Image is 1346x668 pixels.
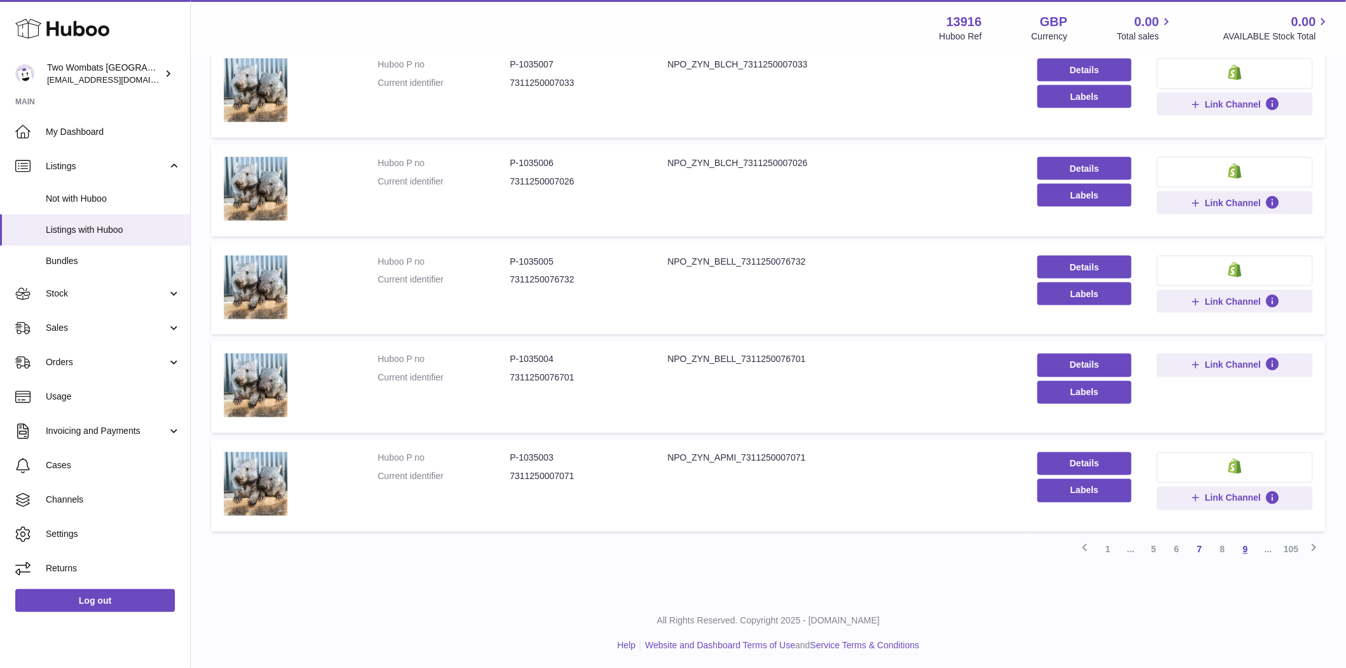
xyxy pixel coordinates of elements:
p: All Rights Reserved. Copyright 2025 - [DOMAIN_NAME] [201,615,1336,627]
a: 5 [1142,538,1165,561]
img: shopify-small.png [1228,164,1242,179]
span: ... [1120,538,1142,561]
img: shopify-small.png [1228,459,1242,474]
div: Currency [1032,31,1068,43]
span: Link Channel [1205,296,1261,307]
button: Labels [1037,479,1132,502]
dd: 7311250007033 [510,77,642,89]
dd: 7311250076701 [510,372,642,384]
span: Bundles [46,255,181,267]
dt: Current identifier [378,274,510,286]
a: 9 [1234,538,1257,561]
span: [EMAIL_ADDRESS][DOMAIN_NAME] [47,74,187,85]
a: 105 [1280,538,1303,561]
button: Labels [1037,184,1132,207]
a: Details [1037,452,1132,475]
dt: Current identifier [378,471,510,483]
div: Huboo Ref [940,31,982,43]
div: NPO_ZYN_BELL_7311250076732 [668,256,1012,268]
dd: P-1035003 [510,452,642,464]
a: Log out [15,589,175,612]
span: Usage [46,391,181,403]
button: Link Channel [1157,290,1313,313]
dt: Huboo P no [378,452,510,464]
dd: P-1035007 [510,59,642,71]
img: shopify-small.png [1228,262,1242,277]
span: Link Channel [1205,99,1261,110]
span: Listings with Huboo [46,224,181,236]
button: Labels [1037,85,1132,108]
button: Link Channel [1157,487,1313,510]
dt: Huboo P no [378,354,510,366]
dt: Current identifier [378,176,510,188]
dd: 7311250076732 [510,274,642,286]
a: 6 [1165,538,1188,561]
div: NPO_ZYN_BELL_7311250076701 [668,354,1012,366]
dt: Huboo P no [378,59,510,71]
span: Link Channel [1205,492,1261,504]
a: 0.00 Total sales [1117,13,1174,43]
div: NPO_ZYN_BLCH_7311250007026 [668,157,1012,169]
span: My Dashboard [46,126,181,138]
a: Details [1037,354,1132,377]
a: Details [1037,256,1132,279]
a: 7 [1188,538,1211,561]
span: Channels [46,494,181,506]
dt: Huboo P no [378,157,510,169]
span: Total sales [1117,31,1174,43]
dt: Huboo P no [378,256,510,268]
span: ... [1257,538,1280,561]
span: Invoicing and Payments [46,425,167,437]
img: NPO_ZYN_BELL_7311250076701 [224,354,288,417]
div: NPO_ZYN_BLCH_7311250007033 [668,59,1012,71]
span: Orders [46,356,167,368]
button: Link Channel [1157,93,1313,116]
a: Website and Dashboard Terms of Use [645,641,795,651]
a: 0.00 AVAILABLE Stock Total [1223,13,1331,43]
span: Settings [46,528,181,540]
dd: P-1035005 [510,256,642,268]
li: and [641,640,919,652]
span: 0.00 [1135,13,1160,31]
div: NPO_ZYN_APMI_7311250007071 [668,452,1012,464]
button: Labels [1037,381,1132,404]
button: Link Channel [1157,354,1313,377]
dd: 7311250007071 [510,471,642,483]
span: Returns [46,562,181,574]
div: Two Wombats [GEOGRAPHIC_DATA] [47,62,162,86]
span: Link Channel [1205,359,1261,371]
span: Sales [46,322,167,334]
a: Service Terms & Conditions [810,641,920,651]
a: Details [1037,59,1132,81]
dd: P-1035004 [510,354,642,366]
span: Link Channel [1205,197,1261,209]
a: Help [618,641,636,651]
img: NPO_ZYN_BELL_7311250076732 [224,256,288,319]
button: Link Channel [1157,191,1313,214]
strong: GBP [1040,13,1067,31]
img: internalAdmin-13916@internal.huboo.com [15,64,34,83]
dd: P-1035006 [510,157,642,169]
span: Cases [46,459,181,471]
a: 1 [1097,538,1120,561]
strong: 13916 [947,13,982,31]
dd: 7311250007026 [510,176,642,188]
span: Stock [46,288,167,300]
span: Not with Huboo [46,193,181,205]
img: NPO_ZYN_BLCH_7311250007033 [224,59,288,122]
span: Listings [46,160,167,172]
span: AVAILABLE Stock Total [1223,31,1331,43]
a: 8 [1211,538,1234,561]
span: 0.00 [1291,13,1316,31]
dt: Current identifier [378,372,510,384]
dt: Current identifier [378,77,510,89]
img: shopify-small.png [1228,65,1242,80]
img: NPO_ZYN_BLCH_7311250007026 [224,157,288,221]
img: NPO_ZYN_APMI_7311250007071 [224,452,288,516]
a: Details [1037,157,1132,180]
button: Labels [1037,282,1132,305]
